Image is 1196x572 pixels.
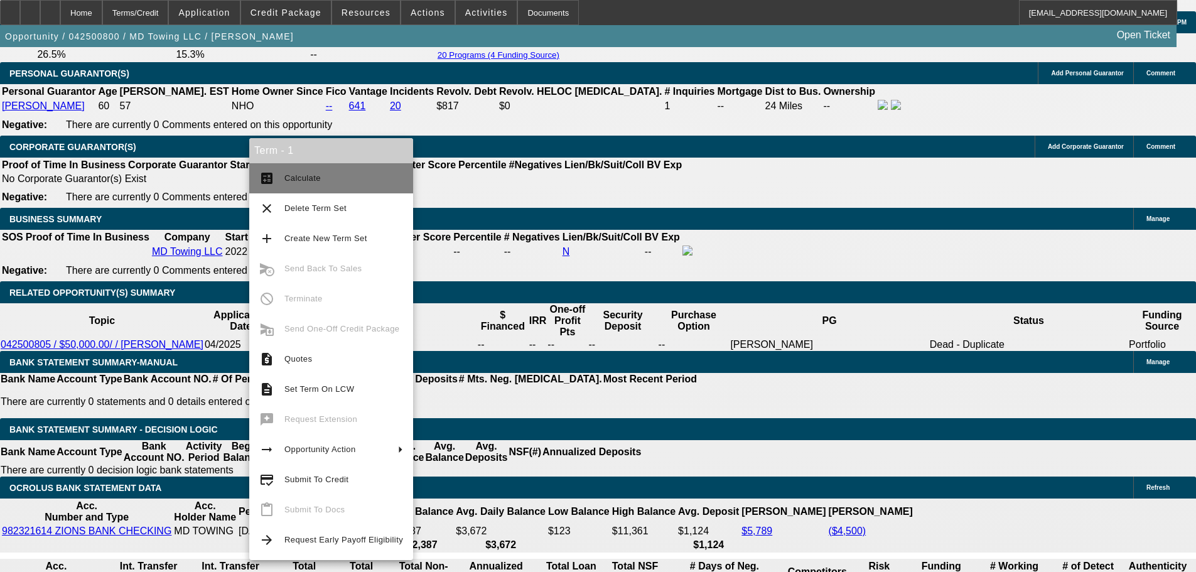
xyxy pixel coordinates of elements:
th: PG [730,303,929,338]
a: $5,789 [741,526,772,536]
td: MD TOWING [173,525,237,537]
td: $2,387 [390,525,454,537]
th: Bank Account NO. [123,440,185,464]
th: Avg. Balance [424,440,464,464]
b: Dist to Bus. [765,86,821,97]
b: Company [164,232,210,242]
img: facebook-icon.png [682,246,692,256]
button: Resources [332,1,400,24]
th: Account Type [56,373,123,386]
th: Low Balance [547,500,610,524]
span: Add Corporate Guarantor [1048,143,1124,150]
th: Activity Period [185,440,223,464]
td: -- [547,338,588,351]
span: Add Personal Guarantor [1051,70,1124,77]
td: -- [717,99,763,113]
td: [DATE] - [DATE] [238,525,323,537]
div: -- [453,246,501,257]
p: There are currently 0 statements and 0 details entered on this opportunity [1,396,697,407]
td: -- [822,99,876,113]
span: Resources [342,8,391,18]
th: Beg. Balance [222,440,262,464]
td: $817 [436,99,497,113]
div: -- [504,246,560,257]
th: Application Date [204,303,278,338]
td: 04/2025 [204,338,278,351]
mat-icon: credit_score [259,472,274,487]
span: Quotes [284,354,312,364]
span: There are currently 0 Comments entered on this opportunity [66,265,332,276]
span: BANK STATEMENT SUMMARY-MANUAL [9,357,178,367]
th: $1,124 [677,539,740,551]
td: $3,672 [455,525,546,537]
a: 20 [390,100,401,111]
td: -- [529,338,547,351]
span: Manage [1146,359,1170,365]
a: [PERSON_NAME] [2,100,85,111]
b: Negative: [2,265,47,276]
button: Application [169,1,239,24]
th: Bank Account NO. [123,373,212,386]
a: ($4,500) [829,526,866,536]
b: Percentile [453,232,501,242]
a: N [563,246,570,257]
mat-icon: add [259,231,274,246]
span: Opportunity / 042500800 / MD Towing LLC / [PERSON_NAME] [5,31,294,41]
th: Funding Source [1128,303,1196,338]
th: Avg. Deposits [465,440,509,464]
td: 60 [97,99,117,113]
td: 1 [664,99,715,113]
span: Submit To Credit [284,475,348,484]
span: Comment [1146,143,1175,150]
td: Dead - Duplicate [929,338,1128,351]
mat-icon: arrow_right_alt [259,442,274,457]
th: Most Recent Period [603,373,698,386]
b: Age [98,86,117,97]
td: -- [588,338,657,351]
b: Lien/Bk/Suit/Coll [563,232,642,242]
b: Fico [326,86,347,97]
th: SOS [1,231,24,244]
th: Avg. Deposit [677,500,740,524]
b: Start [230,159,252,170]
th: Acc. Holder Name [173,500,237,524]
b: Corporate Guarantor [128,159,227,170]
th: NSF(#) [508,440,542,464]
th: Purchase Option [658,303,730,338]
a: 641 [349,100,366,111]
th: Acc. Number and Type [1,500,172,524]
button: Credit Package [241,1,331,24]
b: Revolv. HELOC [MEDICAL_DATA]. [499,86,662,97]
td: Portfolio [1128,338,1196,351]
b: Negative: [2,119,47,130]
span: BUSINESS SUMMARY [9,214,102,224]
b: # Negatives [504,232,560,242]
th: [PERSON_NAME] [741,500,826,524]
div: Term - 1 [249,138,413,163]
span: Request Early Payoff Eligibility [284,535,403,544]
th: $3,672 [455,539,546,551]
th: [PERSON_NAME] [828,500,913,524]
span: Bank Statement Summary - Decision Logic [9,424,218,434]
td: [PERSON_NAME] [730,338,929,351]
th: Account Type [56,440,123,464]
td: $11,361 [611,525,676,537]
a: MD Towing LLC [152,246,223,257]
img: linkedin-icon.png [891,100,901,110]
td: -- [310,48,432,61]
span: Comment [1146,70,1175,77]
th: $ Financed [477,303,529,338]
td: 26.5% [36,48,174,61]
td: No Corporate Guarantor(s) Exist [1,173,687,185]
td: NHO [231,99,324,113]
span: Create New Term Set [284,234,367,243]
mat-icon: request_quote [259,352,274,367]
span: There are currently 0 Comments entered on this opportunity [66,192,332,202]
b: Percentile [458,159,506,170]
button: Activities [456,1,517,24]
b: Revolv. Debt [436,86,497,97]
span: Activities [465,8,508,18]
span: CORPORATE GUARANTOR(S) [9,142,136,152]
span: Actions [411,8,445,18]
td: $1,124 [677,525,740,537]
